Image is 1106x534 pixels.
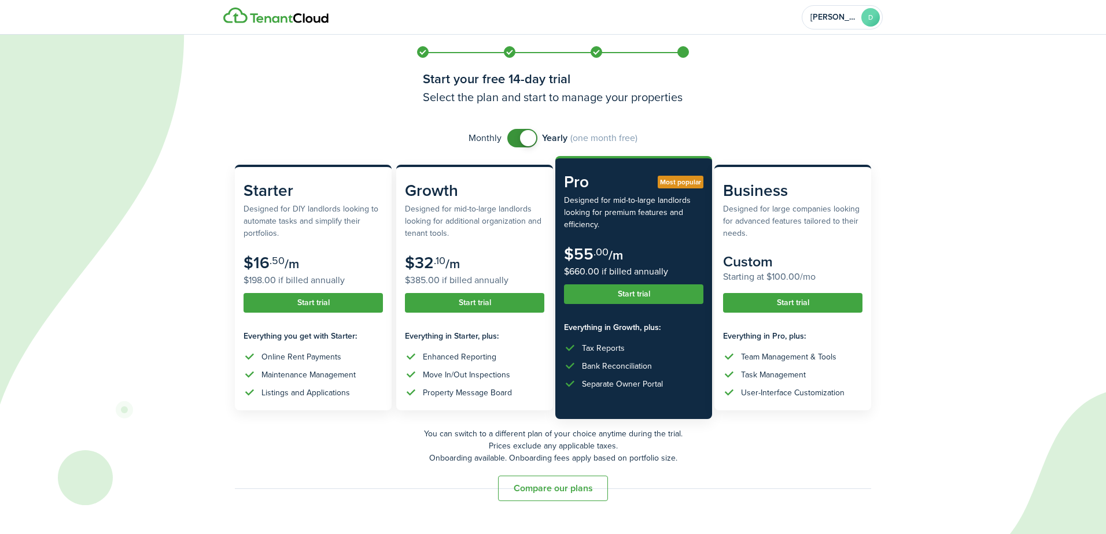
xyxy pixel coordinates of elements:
[582,378,663,390] div: Separate Owner Portal
[469,131,502,145] span: Monthly
[723,251,773,272] subscription-pricing-card-price-amount: Custom
[810,13,857,21] span: Desiree
[723,203,862,239] subscription-pricing-card-description: Designed for large companies looking for advanced features tailored to their needs.
[423,351,496,363] div: Enhanced Reporting
[405,293,544,313] button: Start trial
[423,387,512,399] div: Property Message Board
[244,330,383,342] subscription-pricing-card-features-title: Everything you get with Starter:
[723,270,862,284] subscription-pricing-card-price-annual: Starting at $100.00/mo
[244,293,383,313] button: Start trial
[423,369,510,381] div: Move In/Out Inspections
[423,69,683,88] h1: Start your free 14-day trial
[423,88,683,106] h3: Select the plan and start to manage your properties
[582,360,652,372] div: Bank Reconciliation
[261,387,350,399] div: Listings and Applications
[261,351,341,363] div: Online Rent Payments
[235,428,871,464] p: You can switch to a different plan of your choice anytime during the trial. Prices exclude any ap...
[802,5,883,29] button: Open menu
[244,179,383,203] subscription-pricing-card-title: Starter
[261,369,356,381] div: Maintenance Management
[223,8,329,24] img: Logo
[244,273,383,287] subscription-pricing-card-price-annual: $198.00 if billed annually
[741,351,836,363] div: Team Management & Tools
[285,254,299,273] subscription-pricing-card-price-period: /m
[405,251,434,275] subscription-pricing-card-price-amount: $32
[405,203,544,239] subscription-pricing-card-description: Designed for mid-to-large landlords looking for additional organization and tenant tools.
[741,369,806,381] div: Task Management
[405,330,544,342] subscription-pricing-card-features-title: Everything in Starter, plus:
[498,476,608,501] button: Compare our plans
[244,251,270,275] subscription-pricing-card-price-amount: $16
[861,8,880,27] avatar-text: D
[270,253,285,268] subscription-pricing-card-price-cents: .50
[564,170,703,194] subscription-pricing-card-title: Pro
[405,179,544,203] subscription-pricing-card-title: Growth
[660,177,701,187] span: Most popular
[564,265,703,279] subscription-pricing-card-price-annual: $660.00 if billed annually
[244,203,383,239] subscription-pricing-card-description: Designed for DIY landlords looking to automate tasks and simplify their portfolios.
[723,330,862,342] subscription-pricing-card-features-title: Everything in Pro, plus:
[723,293,862,313] button: Start trial
[609,246,623,265] subscription-pricing-card-price-period: /m
[564,321,703,333] subscription-pricing-card-features-title: Everything in Growth, plus:
[582,342,625,354] div: Tax Reports
[564,284,703,304] button: Start trial
[405,273,544,287] subscription-pricing-card-price-annual: $385.00 if billed annually
[564,242,593,266] subscription-pricing-card-price-amount: $55
[445,254,460,273] subscription-pricing-card-price-period: /m
[564,194,703,231] subscription-pricing-card-description: Designed for mid-to-large landlords looking for premium features and efficiency.
[434,253,445,268] subscription-pricing-card-price-cents: .10
[723,179,862,203] subscription-pricing-card-title: Business
[593,244,609,259] subscription-pricing-card-price-cents: .00
[741,387,845,399] div: User-Interface Customization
